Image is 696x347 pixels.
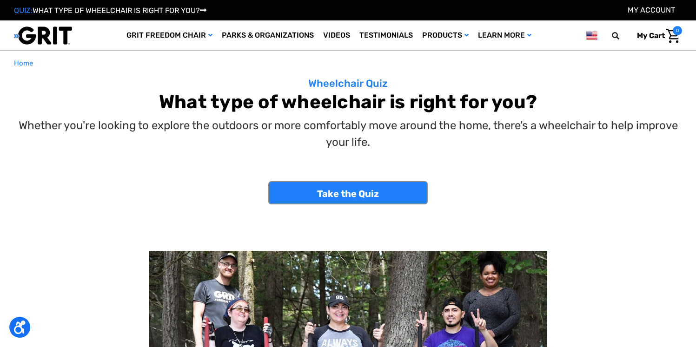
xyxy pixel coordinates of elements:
[673,26,682,35] span: 0
[628,6,675,14] a: Account
[159,91,537,113] b: What type of wheelchair is right for you?
[666,29,680,43] img: Cart
[308,76,388,91] p: Wheelchair Quiz
[14,6,33,15] span: QUIZ:
[418,20,473,51] a: Products
[217,20,318,51] a: Parks & Organizations
[122,20,217,51] a: GRIT Freedom Chair
[16,117,681,151] p: Whether you're looking to explore the outdoors or more comfortably move around the home, there's ...
[473,20,536,51] a: Learn More
[630,26,682,46] a: Cart with 0 items
[14,58,682,69] nav: Breadcrumb
[14,58,33,69] a: Home
[268,181,427,204] a: Take the Quiz
[637,31,665,40] span: My Cart
[586,30,597,41] img: us.png
[14,6,206,15] a: QUIZ:WHAT TYPE OF WHEELCHAIR IS RIGHT FOR YOU?
[616,26,630,46] input: Search
[318,20,355,51] a: Videos
[355,20,418,51] a: Testimonials
[14,59,33,67] span: Home
[14,26,72,45] img: GRIT All-Terrain Wheelchair and Mobility Equipment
